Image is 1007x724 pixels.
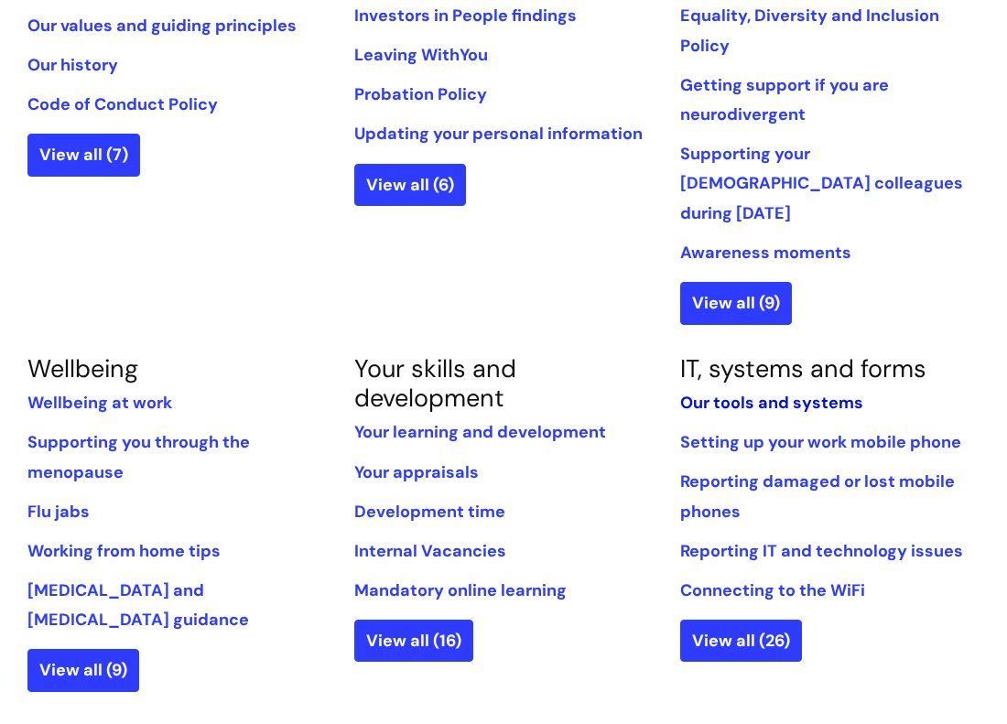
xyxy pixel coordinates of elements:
a: Reporting damaged or lost mobile phones [680,470,955,522]
a: [MEDICAL_DATA] and [MEDICAL_DATA] guidance [27,579,249,631]
a: View all (16) [354,620,473,662]
a: Development time [354,501,505,523]
a: Your learning and development [354,421,606,443]
a: Reporting IT and technology issues [680,540,963,562]
a: Investors in People findings [354,5,577,27]
a: View all (6) [354,164,466,206]
a: Working from home tips [27,540,221,562]
a: Code of Conduct Policy [27,93,218,115]
a: Equality, Diversity and Inclusion Policy [680,5,939,56]
a: Awareness moments [680,242,851,264]
a: Probation Policy [354,83,487,105]
a: Your skills and development [354,352,516,414]
a: View all (7) [27,134,140,176]
a: Supporting your [DEMOGRAPHIC_DATA] colleagues during [DATE] [680,143,963,224]
a: Your appraisals [354,461,479,483]
a: Supporting you through the menopause [27,431,250,482]
a: Updating your personal information [354,123,643,145]
a: IT, systems and forms [680,352,926,384]
a: Setting up your work mobile phone [680,431,961,453]
a: Mandatory online learning [354,579,567,601]
a: Our tools and systems [680,392,863,414]
a: View all (9) [680,282,792,324]
a: Our history [27,54,118,76]
a: Wellbeing at work [27,392,172,414]
a: Leaving WithYou [354,44,488,66]
a: Connecting to the WiFi [680,579,865,601]
a: Getting support if you are neurodivergent [680,74,889,125]
a: Our values and guiding principles [27,15,297,37]
a: View all (26) [680,620,802,662]
a: View all (9) [27,649,139,691]
a: Internal Vacancies [354,540,506,562]
a: Flu jabs [27,501,90,523]
a: Wellbeing [27,352,138,384]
